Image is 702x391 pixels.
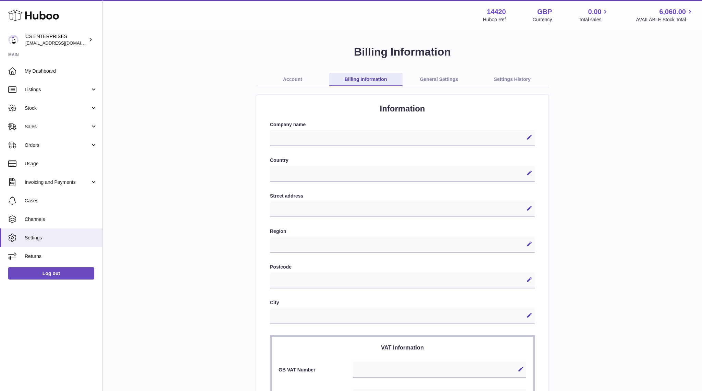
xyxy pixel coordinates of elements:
[270,121,535,128] label: Company name
[25,198,97,204] span: Cases
[8,267,94,280] a: Log out
[270,299,535,306] label: City
[329,73,403,86] a: Billing Information
[25,142,90,149] span: Orders
[25,235,97,241] span: Settings
[270,264,535,270] label: Postcode
[25,216,97,223] span: Channels
[270,103,535,114] h2: Information
[25,33,87,46] div: CS ENTERPRISES
[25,161,97,167] span: Usage
[533,16,552,23] div: Currency
[659,7,686,16] span: 6,060.00
[8,35,19,45] img: csenterprisesholding@gmail.com
[25,253,97,260] span: Returns
[25,105,90,111] span: Stock
[270,193,535,199] label: Street address
[476,73,549,86] a: Settings History
[256,73,329,86] a: Account
[483,16,506,23] div: Huboo Ref
[270,228,535,235] label: Region
[25,123,90,130] span: Sales
[588,7,602,16] span: 0.00
[25,86,90,93] span: Listings
[636,7,694,23] a: 6,060.00 AVAILABLE Stock Total
[537,7,552,16] strong: GBP
[279,344,526,351] h3: VAT Information
[579,16,609,23] span: Total sales
[114,45,691,59] h1: Billing Information
[25,40,101,46] span: [EMAIL_ADDRESS][DOMAIN_NAME]
[403,73,476,86] a: General Settings
[270,157,535,164] label: Country
[279,367,353,373] label: GB VAT Number
[25,68,97,74] span: My Dashboard
[487,7,506,16] strong: 14420
[636,16,694,23] span: AVAILABLE Stock Total
[579,7,609,23] a: 0.00 Total sales
[25,179,90,186] span: Invoicing and Payments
